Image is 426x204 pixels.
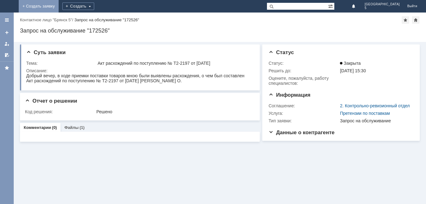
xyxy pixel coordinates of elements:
[2,28,12,38] a: Создать заявку
[80,125,85,130] div: (1)
[98,61,251,66] div: Акт расхождений по поступлению № Т2-2197 от [DATE]
[365,3,400,6] span: [GEOGRAPHIC_DATA]
[269,68,339,73] div: Решить до:
[26,49,65,55] span: Суть заявки
[328,3,334,9] span: Расширенный поиск
[412,16,419,24] div: Сделать домашней страницей
[62,3,94,10] div: Создать
[402,16,409,24] div: Добавить в избранное
[26,68,253,73] div: Описание:
[74,18,139,22] div: Запрос на обслуживание "172526"
[340,118,411,123] div: Запрос на обслуживание
[20,18,72,22] a: Контактное лицо "Брянск 5"
[269,118,339,123] div: Тип заявки:
[24,125,51,130] a: Комментарии
[269,49,294,55] span: Статус
[26,61,96,66] div: Тема:
[20,28,420,34] div: Запрос на обслуживание "172526"
[64,125,79,130] a: Файлы
[365,6,400,10] span: 5
[2,50,12,60] a: Мои согласования
[269,111,339,116] div: Услуга:
[25,109,95,114] div: Код решения:
[340,68,366,73] span: [DATE] 15:30
[20,18,74,22] div: /
[340,111,390,116] a: Претензии по поставкам
[269,130,335,135] span: Данные о контрагенте
[52,125,57,130] div: (0)
[269,92,310,98] span: Информация
[25,98,77,104] span: Отчет о решении
[269,103,339,108] div: Соглашение:
[96,109,251,114] div: Решено
[340,61,361,66] span: Закрыта
[269,76,339,86] div: Oцените, пожалуйста, работу специалистов:
[2,39,12,49] a: Мои заявки
[269,61,339,66] div: Статус:
[340,103,410,108] a: 2. Контрольно-ревизионный отдел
